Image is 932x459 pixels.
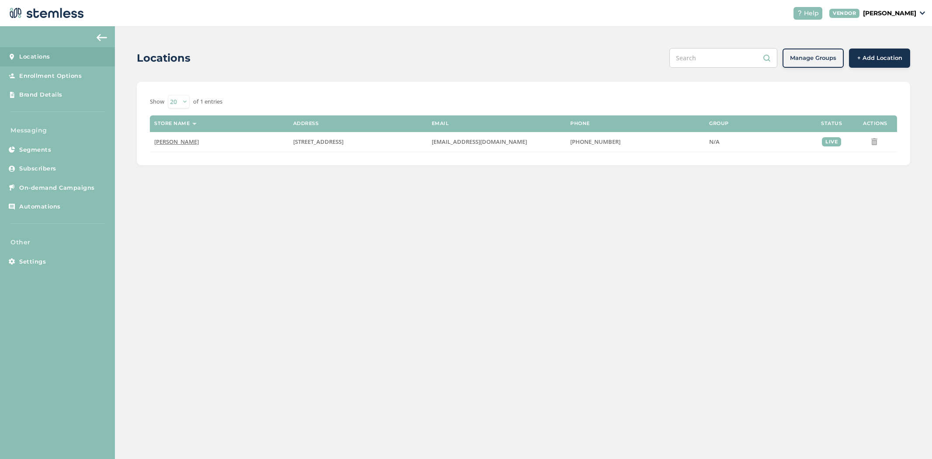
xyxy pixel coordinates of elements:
[97,34,107,41] img: icon-arrow-back-accent-c549486e.svg
[19,257,46,266] span: Settings
[790,54,836,63] span: Manage Groups
[804,9,819,18] span: Help
[797,10,802,16] img: icon-help-white-03924b79.svg
[154,138,284,146] label: Zaza Delivery
[19,72,82,80] span: Enrollment Options
[19,90,62,99] span: Brand Details
[154,121,190,126] label: Store name
[863,9,916,18] p: [PERSON_NAME]
[19,202,61,211] span: Automations
[570,138,620,146] span: [PHONE_NUMBER]
[137,50,191,66] h2: Locations
[293,138,343,146] span: [STREET_ADDRESS]
[7,4,84,22] img: logo-dark-0685b13c.svg
[150,97,164,106] label: Show
[19,184,95,192] span: On-demand Campaigns
[920,11,925,15] img: icon_down-arrow-small-66adaf34.svg
[432,121,449,126] label: Email
[821,121,842,126] label: Status
[432,138,527,146] span: [EMAIL_ADDRESS][DOMAIN_NAME]
[193,97,222,106] label: of 1 entries
[570,138,700,146] label: (949) 677-2347
[432,138,561,146] label: info@shopzazadelivery.com
[857,54,902,63] span: + Add Location
[783,49,844,68] button: Manage Groups
[19,146,51,154] span: Segments
[709,121,729,126] label: Group
[888,417,932,459] iframe: Chat Widget
[19,52,50,61] span: Locations
[570,121,590,126] label: Phone
[293,138,423,146] label: 5490 South Rainbow Boulevard
[709,138,805,146] label: N/A
[669,48,777,68] input: Search
[293,121,319,126] label: Address
[829,9,859,18] div: VENDOR
[822,137,841,146] div: live
[849,49,910,68] button: + Add Location
[853,115,897,132] th: Actions
[19,164,56,173] span: Subscribers
[154,138,199,146] span: [PERSON_NAME]
[192,123,197,125] img: icon-sort-1e1d7615.svg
